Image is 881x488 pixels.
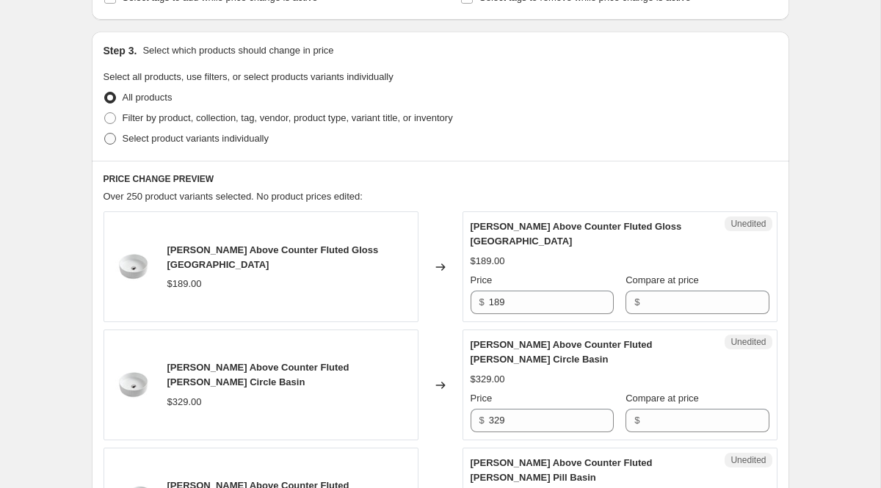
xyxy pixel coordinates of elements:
[112,363,156,407] img: CO-36-MW-2-1-600x596_8b53ee62-4ba9-41e7-88fd-7c426fd54167_80x.jpg
[167,362,349,387] span: [PERSON_NAME] Above Counter Fluted [PERSON_NAME] Circle Basin
[167,244,379,270] span: [PERSON_NAME] Above Counter Fluted Gloss [GEOGRAPHIC_DATA]
[123,92,173,103] span: All products
[730,218,766,230] span: Unedited
[104,191,363,202] span: Over 250 product variants selected. No product prices edited:
[626,393,699,404] span: Compare at price
[123,112,453,123] span: Filter by product, collection, tag, vendor, product type, variant title, or inventory
[167,395,202,409] div: $329.00
[123,133,269,144] span: Select product variants individually
[104,43,137,58] h2: Step 3.
[471,457,653,483] span: [PERSON_NAME] Above Counter Fluted [PERSON_NAME] Pill Basin
[104,71,394,82] span: Select all products, use filters, or select products variants individually
[479,296,485,307] span: $
[471,254,505,269] div: $189.00
[730,454,766,466] span: Unedited
[626,274,699,285] span: Compare at price
[104,173,777,185] h6: PRICE CHANGE PREVIEW
[142,43,333,58] p: Select which products should change in price
[471,393,493,404] span: Price
[471,339,653,365] span: [PERSON_NAME] Above Counter Fluted [PERSON_NAME] Circle Basin
[730,336,766,348] span: Unedited
[112,245,156,289] img: CO-36-GW-2-600x596_1_5b39ec98-7fc8-4b17-8fc5-2acdf77b94ae_80x.jpg
[479,415,485,426] span: $
[471,372,505,387] div: $329.00
[471,221,682,247] span: [PERSON_NAME] Above Counter Fluted Gloss [GEOGRAPHIC_DATA]
[471,274,493,285] span: Price
[167,277,202,291] div: $189.00
[634,296,639,307] span: $
[634,415,639,426] span: $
